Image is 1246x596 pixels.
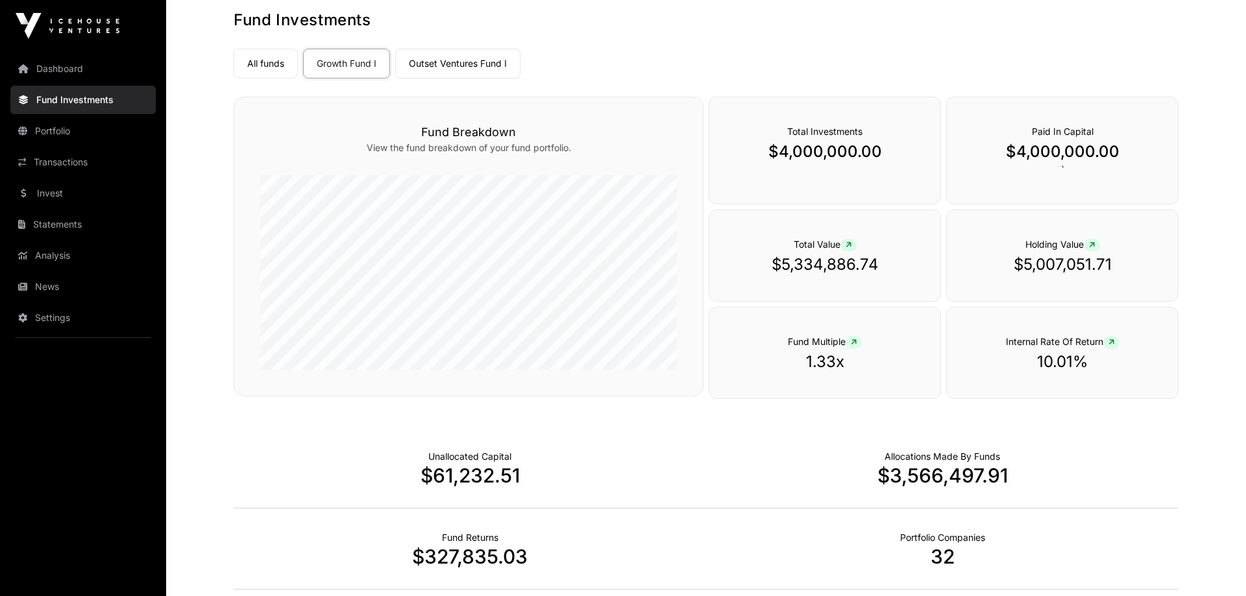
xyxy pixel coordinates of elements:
[885,450,1000,463] p: Capital Deployed Into Companies
[10,117,156,145] a: Portfolio
[1181,534,1246,596] iframe: Chat Widget
[10,54,156,83] a: Dashboard
[234,10,1179,30] h1: Fund Investments
[787,126,862,137] span: Total Investments
[442,531,498,544] p: Realised Returns from Funds
[973,141,1152,162] p: $4,000,000.00
[900,531,985,544] p: Number of Companies Deployed Into
[234,49,298,78] a: All funds
[706,464,1179,487] p: $3,566,497.91
[303,49,390,78] a: Growth Fund I
[10,179,156,208] a: Invest
[10,272,156,301] a: News
[10,210,156,239] a: Statements
[735,352,914,372] p: 1.33x
[234,464,706,487] p: $61,232.51
[735,254,914,275] p: $5,334,886.74
[1025,239,1100,250] span: Holding Value
[973,254,1152,275] p: $5,007,051.71
[10,241,156,270] a: Analysis
[1006,336,1119,347] span: Internal Rate Of Return
[260,141,677,154] p: View the fund breakdown of your fund portfolio.
[234,545,706,568] p: $327,835.03
[946,97,1179,204] div: `
[788,336,862,347] span: Fund Multiple
[10,304,156,332] a: Settings
[260,123,677,141] h3: Fund Breakdown
[706,545,1179,568] p: 32
[10,148,156,176] a: Transactions
[10,86,156,114] a: Fund Investments
[1032,126,1093,137] span: Paid In Capital
[794,239,857,250] span: Total Value
[16,13,119,39] img: Icehouse Ventures Logo
[973,352,1152,372] p: 10.01%
[735,141,914,162] p: $4,000,000.00
[395,49,520,78] a: Outset Ventures Fund I
[428,450,511,463] p: Cash not yet allocated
